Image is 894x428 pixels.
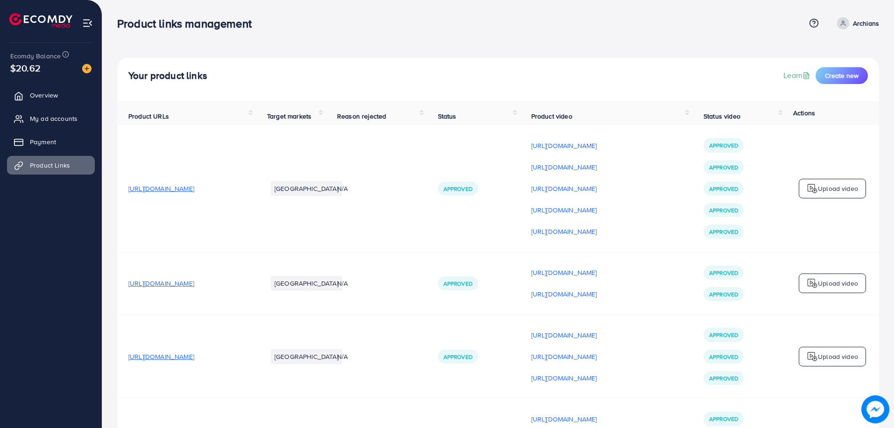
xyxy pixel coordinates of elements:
[861,395,889,423] img: image
[783,70,812,81] a: Learn
[807,351,818,362] img: logo
[30,91,58,100] span: Overview
[82,64,92,73] img: image
[807,278,818,289] img: logo
[128,184,194,193] span: [URL][DOMAIN_NAME]
[793,108,815,118] span: Actions
[9,13,72,28] img: logo
[82,18,93,28] img: menu
[818,278,858,289] p: Upload video
[30,161,70,170] span: Product Links
[709,206,738,214] span: Approved
[853,18,879,29] p: Archians
[7,133,95,151] a: Payment
[531,140,597,151] p: [URL][DOMAIN_NAME]
[709,269,738,277] span: Approved
[816,67,868,84] button: Create new
[709,185,738,193] span: Approved
[337,184,348,193] span: N/A
[531,351,597,362] p: [URL][DOMAIN_NAME]
[128,279,194,288] span: [URL][DOMAIN_NAME]
[337,279,348,288] span: N/A
[709,374,738,382] span: Approved
[337,112,386,121] span: Reason rejected
[7,86,95,105] a: Overview
[128,112,169,121] span: Product URLs
[128,352,194,361] span: [URL][DOMAIN_NAME]
[709,141,738,149] span: Approved
[709,415,738,423] span: Approved
[531,372,597,384] p: [URL][DOMAIN_NAME]
[443,353,472,361] span: Approved
[267,112,311,121] span: Target markets
[709,353,738,361] span: Approved
[709,331,738,339] span: Approved
[531,112,572,121] span: Product video
[337,352,348,361] span: N/A
[704,112,740,121] span: Status video
[7,156,95,175] a: Product Links
[531,267,597,278] p: [URL][DOMAIN_NAME]
[531,288,597,300] p: [URL][DOMAIN_NAME]
[10,51,61,61] span: Ecomdy Balance
[117,17,259,30] h3: Product links management
[271,181,342,196] li: [GEOGRAPHIC_DATA]
[807,183,818,194] img: logo
[531,414,597,425] p: [URL][DOMAIN_NAME]
[271,276,342,291] li: [GEOGRAPHIC_DATA]
[7,109,95,128] a: My ad accounts
[825,71,859,80] span: Create new
[531,330,597,341] p: [URL][DOMAIN_NAME]
[128,70,207,82] h4: Your product links
[531,161,597,173] p: [URL][DOMAIN_NAME]
[818,351,858,362] p: Upload video
[709,228,738,236] span: Approved
[709,290,738,298] span: Approved
[10,61,41,75] span: $20.62
[271,349,342,364] li: [GEOGRAPHIC_DATA]
[709,163,738,171] span: Approved
[833,17,879,29] a: Archians
[443,280,472,288] span: Approved
[30,114,77,123] span: My ad accounts
[818,183,858,194] p: Upload video
[531,183,597,194] p: [URL][DOMAIN_NAME]
[443,185,472,193] span: Approved
[531,226,597,237] p: [URL][DOMAIN_NAME]
[531,204,597,216] p: [URL][DOMAIN_NAME]
[30,137,56,147] span: Payment
[438,112,457,121] span: Status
